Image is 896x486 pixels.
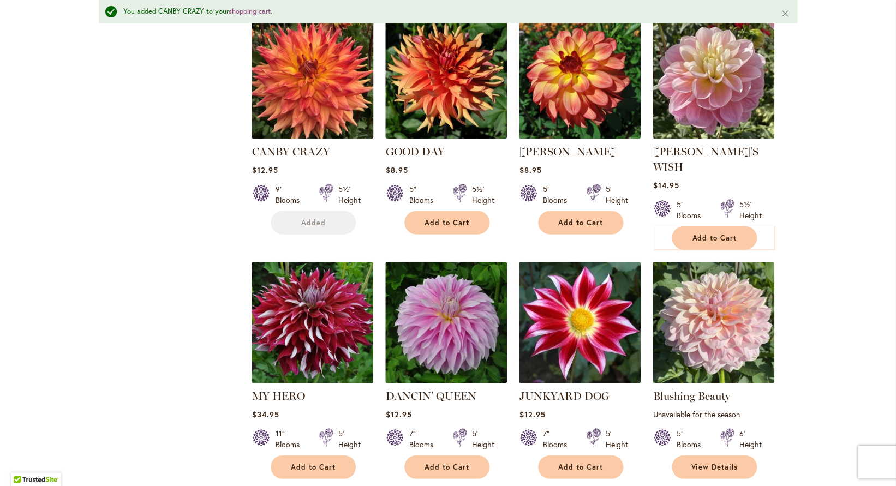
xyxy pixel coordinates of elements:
button: Add to Cart [538,211,623,235]
a: JUNKYARD DOG [519,389,609,403]
span: $8.95 [385,165,408,175]
a: JUNKYARD DOG [519,375,641,386]
img: GOOD DAY [385,17,507,139]
a: [PERSON_NAME] [519,145,616,158]
button: Add to Cart [404,455,489,479]
div: 5' Height [338,428,360,450]
div: 9" Blooms [275,184,306,206]
a: shopping cart [229,7,271,16]
a: Blushing Beauty [653,389,730,403]
a: GOOD DAY [385,131,507,141]
span: $34.95 [252,409,279,419]
a: DANCIN' QUEEN [385,389,476,403]
span: Add to Cart [558,218,603,227]
span: Add to Cart [425,218,469,227]
span: $14.95 [653,180,679,190]
a: [PERSON_NAME]'S WISH [653,145,758,173]
span: Add to Cart [558,463,603,472]
a: MY HERO [252,389,304,403]
img: JUNKYARD DOG [519,262,641,383]
span: $8.95 [519,165,541,175]
a: Dancin' Queen [385,375,507,386]
a: GOOD DAY [385,145,444,158]
img: Blushing Beauty [653,262,774,383]
a: CANBY CRAZY [252,145,330,158]
div: 5' Height [605,184,628,206]
button: Add to Cart [271,455,356,479]
span: Add to Cart [425,463,469,472]
div: 5' Height [471,428,494,450]
img: Gabbie's Wish [653,17,774,139]
div: 5" Blooms [676,199,707,221]
a: View Details [672,455,757,479]
div: You added CANBY CRAZY to your . [123,7,764,17]
span: Add to Cart [692,233,737,243]
span: $12.95 [519,409,545,419]
div: 5' Height [605,428,628,450]
a: MAI TAI [519,131,641,141]
button: Add to Cart [404,211,489,235]
a: My Hero [252,375,373,386]
button: Add to Cart [672,226,757,250]
div: 7" Blooms [542,428,573,450]
div: 11" Blooms [275,428,306,450]
div: 5" Blooms [676,428,707,450]
button: Add to Cart [538,455,623,479]
a: Blushing Beauty [653,375,774,386]
iframe: Launch Accessibility Center [8,447,39,478]
div: 5½' Height [471,184,494,206]
img: MAI TAI [519,17,641,139]
p: Unavailable for the season [653,409,774,419]
span: Add to Cart [291,463,336,472]
div: 5½' Height [739,199,761,221]
div: 5" Blooms [409,184,439,206]
img: My Hero [252,262,373,383]
span: $12.95 [385,409,411,419]
a: Canby Crazy [252,131,373,141]
img: Dancin' Queen [385,262,507,383]
a: Gabbie's Wish [653,131,774,141]
div: 5½' Height [338,184,360,206]
span: $12.95 [252,165,278,175]
div: 7" Blooms [409,428,439,450]
img: Canby Crazy [249,15,377,142]
div: 6' Height [739,428,761,450]
div: 5" Blooms [542,184,573,206]
span: View Details [691,463,738,472]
